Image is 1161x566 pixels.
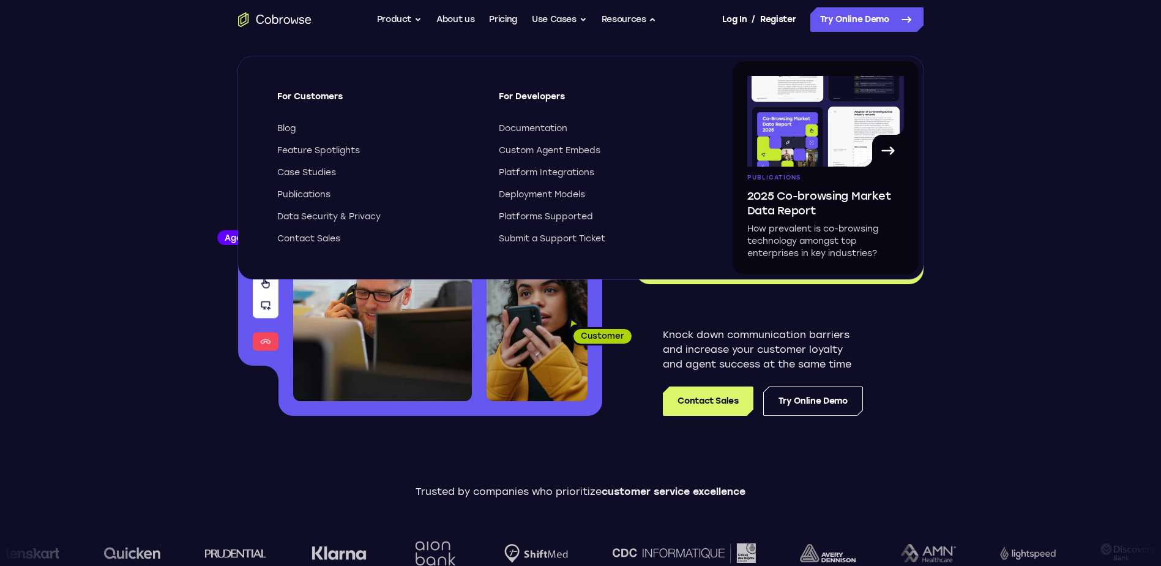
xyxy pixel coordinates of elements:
[277,91,477,113] span: For Customers
[277,233,340,245] span: Contact Sales
[293,183,472,401] img: A customer support agent talking on the phone
[277,167,336,179] span: Case Studies
[663,387,753,416] a: Contact Sales
[499,145,600,157] span: Custom Agent Embeds
[747,223,904,260] p: How prevalent is co-browsing technology amongst top enterprises in key industries?
[722,7,747,32] a: Log In
[277,145,477,157] a: Feature Spotlights
[602,486,745,497] span: customer service excellence
[602,7,657,32] button: Resources
[663,328,863,372] p: Knock down communication barriers and increase your customer loyalty and agent success at the sam...
[277,123,477,135] a: Blog
[499,91,698,113] span: For Developers
[277,145,360,157] span: Feature Spotlights
[747,189,904,218] span: 2025 Co-browsing Market Data Report
[760,7,796,32] a: Register
[487,256,588,401] img: A customer holding their phone
[837,544,893,563] img: AMN Healthcare
[499,167,698,179] a: Platform Integrations
[747,76,904,167] img: A page from the browsing market ebook
[752,12,755,27] span: /
[441,544,505,563] img: Shiftmed
[499,211,593,223] span: Platforms Supported
[277,123,296,135] span: Blog
[499,145,698,157] a: Custom Agent Embeds
[499,123,567,135] span: Documentation
[737,544,793,562] img: avery-dennison
[277,211,477,223] a: Data Security & Privacy
[489,7,517,32] a: Pricing
[238,12,312,27] a: Go to the home page
[499,167,594,179] span: Platform Integrations
[810,7,924,32] a: Try Online Demo
[277,211,381,223] span: Data Security & Privacy
[499,123,698,135] a: Documentation
[277,189,330,201] span: Publications
[499,189,585,201] span: Deployment Models
[747,174,801,181] span: Publications
[277,189,477,201] a: Publications
[937,546,993,559] img: Lightspeed
[142,548,204,558] img: prudential
[499,233,605,245] span: Submit a Support Ticket
[550,543,693,562] img: CDC Informatique
[436,7,474,32] a: About us
[277,233,477,245] a: Contact Sales
[499,189,698,201] a: Deployment Models
[532,7,587,32] button: Use Cases
[277,167,477,179] a: Case Studies
[499,233,698,245] a: Submit a Support Ticket
[763,387,863,416] a: Try Online Demo
[499,211,698,223] a: Platforms Supported
[248,546,304,560] img: Klarna
[377,7,422,32] button: Product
